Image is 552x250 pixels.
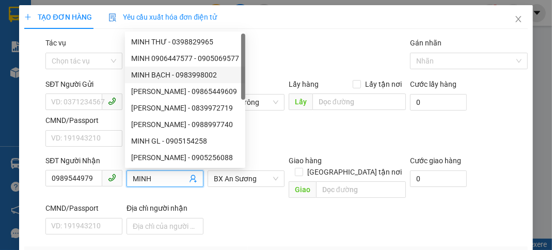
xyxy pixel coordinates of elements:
[361,79,406,90] span: Lấy tận nơi
[289,80,319,88] span: Lấy hàng
[125,133,245,149] div: MINH GL - 0905154258
[131,53,239,64] div: MINH 0906447577 - 0905069577
[24,13,91,21] span: TẠO ĐƠN HÀNG
[312,93,406,110] input: Dọc đường
[214,171,278,186] span: BX An Sương
[289,157,322,165] span: Giao hàng
[131,135,239,147] div: MINH GL - 0905154258
[125,116,245,133] div: MINH ĐỨC - 0988997740
[504,5,533,34] button: Close
[316,181,406,198] input: Dọc đường
[131,119,239,130] div: [PERSON_NAME] - 0988997740
[45,39,66,47] label: Tác vụ
[45,115,122,126] div: CMND/Passport
[410,94,467,111] input: Cước lấy hàng
[45,79,122,90] div: SĐT Người Gửi
[131,152,239,163] div: [PERSON_NAME] - 0905256088
[303,166,406,178] span: [GEOGRAPHIC_DATA] tận nơi
[108,13,117,22] img: icon
[410,157,461,165] label: Cước giao hàng
[125,50,245,67] div: MINH 0906447577 - 0905069577
[410,80,456,88] label: Cước lấy hàng
[131,86,239,97] div: [PERSON_NAME] - 09865449609
[131,102,239,114] div: [PERSON_NAME] - 0839972719
[125,100,245,116] div: MINH ĐIỀN - 0839972719
[289,181,316,198] span: Giao
[108,97,116,105] span: phone
[131,36,239,48] div: MINH THƯ - 0398829965
[214,95,278,110] span: VP Chư Prông
[208,79,285,90] div: VP gửi
[108,174,116,182] span: phone
[131,69,239,81] div: MINH BẠCH - 0983998002
[410,39,441,47] label: Gán nhãn
[125,34,245,50] div: MINH THƯ - 0398829965
[45,202,122,214] div: CMND/Passport
[24,13,31,21] span: plus
[410,170,467,187] input: Cước giao hàng
[125,83,245,100] div: MINH HIỂN - 09865449609
[127,218,203,235] input: Địa chỉ của người nhận
[127,202,203,214] div: Địa chỉ người nhận
[289,93,312,110] span: Lấy
[125,67,245,83] div: MINH BẠCH - 0983998002
[125,149,245,166] div: MINH TRÚC - 0905256088
[514,15,523,23] span: close
[45,155,122,166] div: SĐT Người Nhận
[189,175,197,183] span: user-add
[108,13,217,21] span: Yêu cầu xuất hóa đơn điện tử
